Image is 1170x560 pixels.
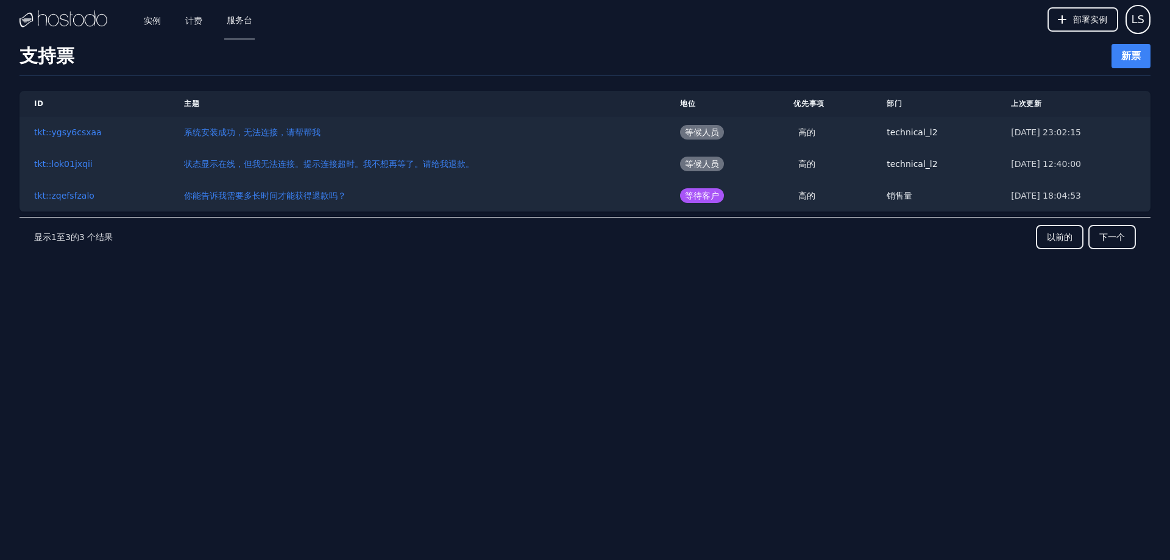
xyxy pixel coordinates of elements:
[19,10,107,29] img: 标识
[1132,13,1144,26] font: LS
[793,99,824,108] font: 优先事项
[1011,191,1081,200] font: [DATE] 18:04:53
[1048,7,1118,32] button: 部署实例
[1036,225,1083,249] button: 以前的
[57,232,65,242] font: 至
[34,159,93,169] a: tkt::lok01jxqii
[184,191,346,200] a: 你能告诉我需要多长时间才能获得退款吗？
[1126,5,1150,34] button: 用户菜单
[184,159,474,169] a: 状态显示在线，但我无法连接。提示连接超时。我不想再等了。请给我退款。
[144,16,161,26] font: 实例
[19,217,1150,257] nav: 分页
[34,99,44,108] font: ID
[184,127,321,137] a: 系统安装成功，无法连接，请帮帮我
[887,191,912,200] font: 销售量
[227,15,252,25] font: 服务台
[685,127,719,137] font: 等候人员
[1111,44,1150,68] a: 新票
[798,159,815,169] font: 高的
[96,232,113,242] font: 结果
[1011,127,1081,137] font: [DATE] 23:02:15
[1099,232,1125,242] font: 下一个
[887,127,937,137] font: technical_l2
[79,232,96,242] font: 3 个
[184,99,199,108] font: 主题
[19,45,74,66] font: 支持票
[71,232,79,242] font: 的
[65,232,71,242] font: 3
[1121,50,1141,62] font: 新票
[34,232,51,242] font: 显示
[1073,15,1107,24] font: 部署实例
[1047,232,1072,242] font: 以前的
[51,232,57,242] font: 1
[1011,99,1041,108] font: 上次更新
[34,127,102,137] a: tkt::ygsy6csxaa
[680,99,695,108] font: 地位
[887,99,902,108] font: 部门
[798,191,815,200] font: 高的
[685,159,719,169] font: 等候人员
[685,191,719,200] font: 等待客户
[1011,159,1081,169] font: [DATE] 12:40:00
[887,159,937,169] font: technical_l2
[185,16,202,26] font: 计费
[34,191,94,200] a: tkt::zqefsfzalo
[798,127,815,137] font: 高的
[1088,225,1136,249] button: 下一个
